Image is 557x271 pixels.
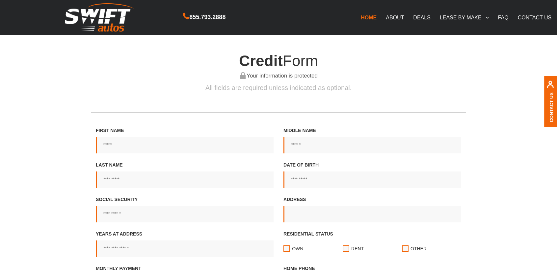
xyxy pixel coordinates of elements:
[96,206,274,222] input: Social Security
[283,137,461,153] input: Middle Name
[402,240,409,257] input: Residential statusOwnRentOther
[292,245,303,252] span: Own
[91,53,466,69] h4: Form
[409,11,435,24] a: DEALS
[549,92,554,122] a: Contact Us
[96,240,274,257] input: Years at address
[96,171,274,188] input: Last Name
[283,231,461,257] label: Residential status
[189,12,225,22] span: 855.793.2888
[493,11,513,24] a: FAQ
[91,73,466,80] h6: Your information is protected
[283,162,461,188] label: Date of birth
[65,3,134,32] img: Swift Autos
[239,52,283,69] span: Credit
[343,240,349,257] input: Residential statusOwnRentOther
[283,206,461,222] input: Address
[356,11,381,24] a: HOME
[435,11,493,24] a: LEASE BY MAKE
[513,11,556,24] a: CONTACT US
[239,72,247,79] img: your information is protected, lock green
[283,196,461,222] label: Address
[91,83,466,93] p: All fields are required unless indicated as optional.
[546,80,554,92] img: contact us, iconuser
[96,127,274,153] label: First Name
[96,196,274,222] label: Social Security
[351,245,364,252] span: Rent
[183,14,225,20] a: 855.793.2888
[381,11,409,24] a: ABOUT
[283,240,290,257] input: Residential statusOwnRentOther
[96,162,274,188] label: Last Name
[96,137,274,153] input: First Name
[96,231,274,257] label: Years at address
[411,245,427,252] span: Other
[283,127,461,153] label: Middle Name
[283,171,461,188] input: Date of birth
